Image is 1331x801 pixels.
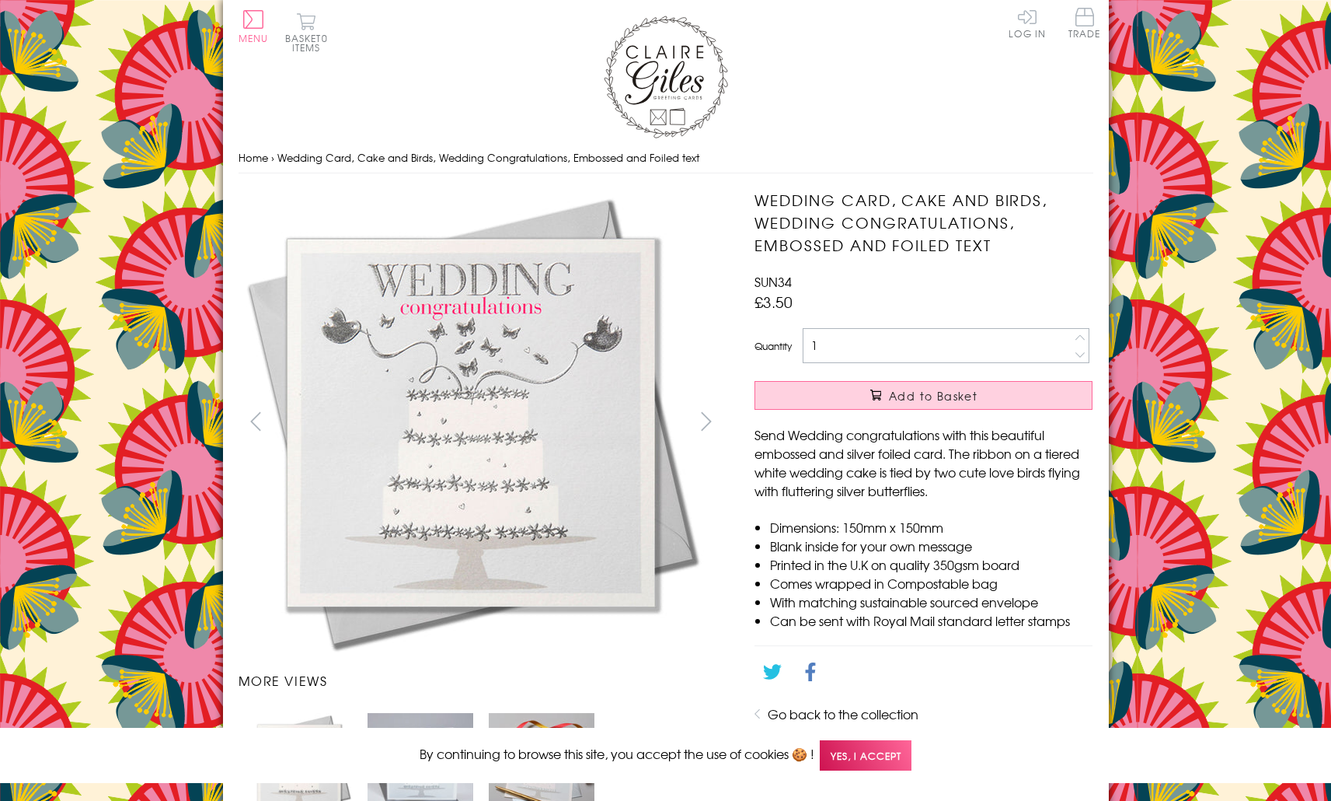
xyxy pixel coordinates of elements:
[820,740,911,771] span: Yes, I accept
[770,537,1092,555] li: Blank inside for your own message
[1068,8,1101,38] span: Trade
[754,339,792,353] label: Quantity
[754,189,1092,256] h1: Wedding Card, Cake and Birds, Wedding Congratulations, Embossed and Foiled text
[239,671,724,690] h3: More views
[271,150,274,165] span: ›
[239,404,274,439] button: prev
[770,574,1092,593] li: Comes wrapped in Compostable bag
[239,31,269,45] span: Menu
[770,555,1092,574] li: Printed in the U.K on quality 350gsm board
[238,189,704,656] img: Wedding Card, Cake and Birds, Wedding Congratulations, Embossed and Foiled text
[239,142,1093,174] nav: breadcrumbs
[723,189,1190,656] img: Wedding Card, Cake and Birds, Wedding Congratulations, Embossed and Foiled text
[754,425,1092,500] p: Send Wedding congratulations with this beautiful embossed and silver foiled card. The ribbon on a...
[292,31,328,54] span: 0 items
[754,291,793,313] span: £3.50
[285,12,328,52] button: Basket0 items
[239,150,268,165] a: Home
[768,705,918,723] a: Go back to the collection
[1068,8,1101,41] a: Trade
[770,518,1092,537] li: Dimensions: 150mm x 150mm
[754,381,1092,410] button: Add to Basket
[604,16,728,138] img: Claire Giles Greetings Cards
[1009,8,1046,38] a: Log In
[889,388,977,404] span: Add to Basket
[770,611,1092,630] li: Can be sent with Royal Mail standard letter stamps
[239,10,269,43] button: Menu
[277,150,699,165] span: Wedding Card, Cake and Birds, Wedding Congratulations, Embossed and Foiled text
[770,593,1092,611] li: With matching sustainable sourced envelope
[754,272,792,291] span: SUN34
[688,404,723,439] button: next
